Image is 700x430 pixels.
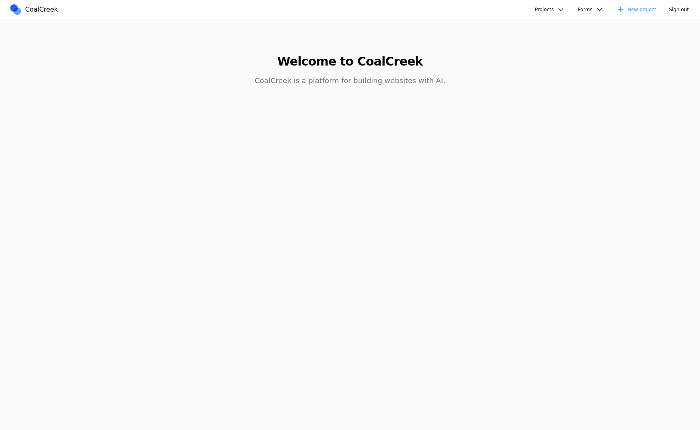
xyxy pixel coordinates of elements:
a: New project [612,4,661,16]
span: CoalCreek [25,5,58,14]
button: Sign out [664,4,694,16]
button: Forms [573,4,608,16]
h1: Welcome to CoalCreek [197,54,504,69]
p: CoalCreek is a platform for building websites with AI. [197,75,504,86]
button: Projects [530,4,570,16]
a: CoalCreek [9,4,61,16]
